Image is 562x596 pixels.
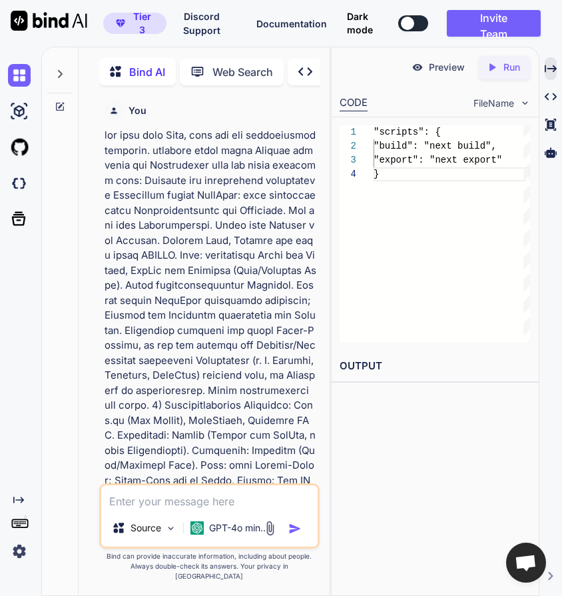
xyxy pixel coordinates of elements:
button: Discord Support [166,9,236,37]
span: Tier 3 [131,10,154,37]
span: Discord Support [183,11,220,36]
p: Web Search [212,64,273,80]
img: chat [8,64,31,87]
span: "export": "next export" [374,155,502,165]
span: } [374,169,379,179]
p: Bind AI [129,64,165,80]
div: 4 [340,167,356,181]
button: premiumTier 3 [103,13,166,34]
img: premium [116,19,125,27]
img: Pick Models [165,523,176,534]
img: chevron down [519,97,531,109]
p: Source [131,521,161,535]
img: icon [288,522,302,535]
img: GPT-4o mini [190,521,204,535]
p: Bind can provide inaccurate information, including about people. Always double-check its answers.... [99,551,320,581]
img: ai-studio [8,100,31,123]
img: settings [8,540,31,563]
p: Preview [429,61,465,74]
p: GPT-4o min.. [209,521,266,535]
div: 2 [340,139,356,153]
img: githubLight [8,136,31,159]
span: "build": "next build", [374,141,497,151]
p: Run [503,61,520,74]
img: preview [412,61,423,73]
div: 1 [340,125,356,139]
div: CODE [340,95,368,111]
span: Dark mode [347,10,393,37]
h6: You [129,104,146,117]
span: Documentation [256,18,327,29]
div: 3 [340,153,356,167]
img: attachment [262,521,278,536]
button: Documentation [256,17,327,31]
img: darkCloudIdeIcon [8,172,31,195]
img: Bind AI [11,11,87,31]
span: FileName [473,97,514,110]
span: "scripts": { [374,127,441,137]
div: Chat öffnen [506,543,546,583]
h2: OUTPUT [332,351,539,382]
button: Invite Team [447,10,541,37]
